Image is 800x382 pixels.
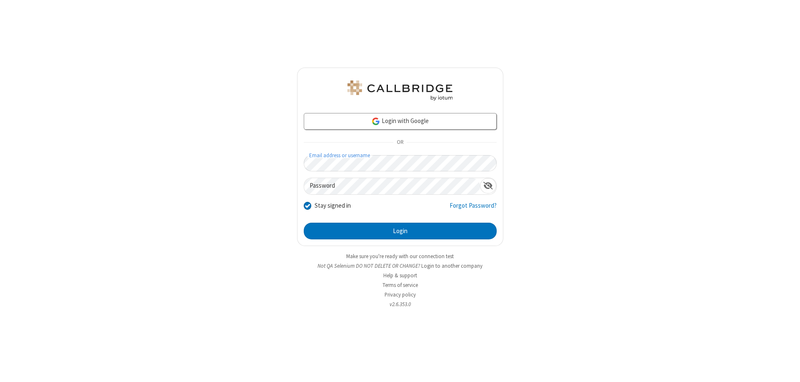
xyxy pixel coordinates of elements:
a: Forgot Password? [450,201,497,217]
span: OR [393,137,407,148]
button: Login [304,223,497,239]
img: QA Selenium DO NOT DELETE OR CHANGE [346,80,454,101]
img: google-icon.png [371,117,380,126]
button: Login to another company [421,262,482,270]
li: Not QA Selenium DO NOT DELETE OR CHANGE? [297,262,503,270]
a: Privacy policy [385,291,416,298]
div: Show password [480,178,496,194]
label: Stay signed in [315,201,351,211]
li: v2.6.353.0 [297,300,503,308]
a: Login with Google [304,113,497,130]
input: Email address or username [304,155,497,171]
input: Password [304,178,480,194]
a: Make sure you're ready with our connection test [346,253,454,260]
a: Help & support [383,272,417,279]
a: Terms of service [382,281,418,289]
